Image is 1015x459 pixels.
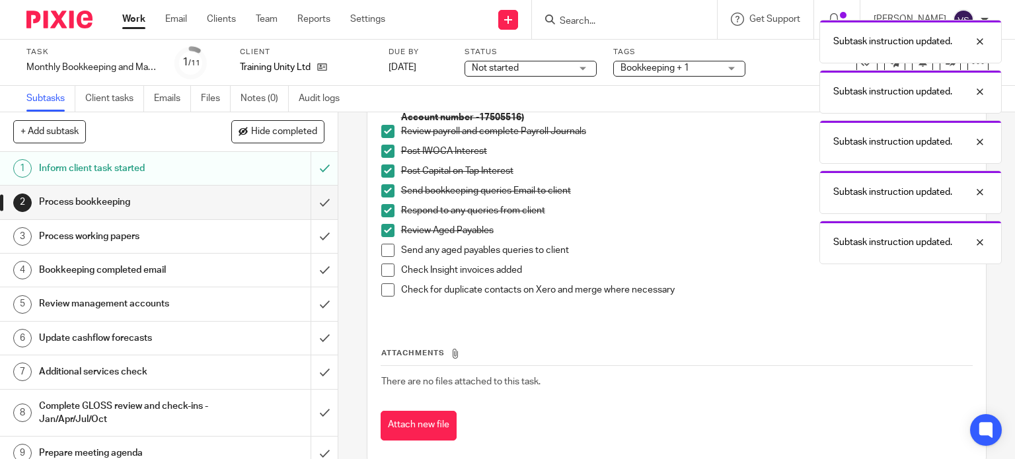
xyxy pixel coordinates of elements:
h1: Process bookkeeping [39,192,211,212]
h1: Additional services check [39,362,211,382]
p: Subtask instruction updated. [833,236,952,249]
a: Subtasks [26,86,75,112]
p: Respond to any queries from client [401,204,973,217]
p: Send bookkeeping queries Email to client [401,184,973,197]
img: svg%3E [953,9,974,30]
div: 1 [182,55,200,70]
span: Not started [472,63,519,73]
button: Attach new file [381,411,457,441]
h1: Review management accounts [39,294,211,314]
p: Subtask instruction updated. [833,35,952,48]
p: Review payroll and complete Payroll Journals [401,125,973,138]
div: 1 [13,159,32,178]
p: Post IWOCA Interest [401,145,973,158]
div: 2 [13,194,32,212]
h1: Process working papers [39,227,211,246]
h1: Update cashflow forecasts [39,328,211,348]
p: Send any aged payables queries to client [401,244,973,257]
div: 5 [13,295,32,314]
span: [DATE] [389,63,416,72]
a: Settings [350,13,385,26]
a: Files [201,86,231,112]
a: Team [256,13,278,26]
span: Hide completed [251,127,317,137]
a: Audit logs [299,86,350,112]
h1: Inform client task started [39,159,211,178]
a: Work [122,13,145,26]
div: 7 [13,363,32,381]
div: 3 [13,227,32,246]
h1: Complete GLOSS review and check-ins - Jan/Apr/Jul/Oct [39,396,211,430]
div: Monthly Bookkeeping and Management Accounts - Training Unity [26,61,159,74]
p: Subtask instruction updated. [833,186,952,199]
p: Check for duplicate contacts on Xero and merge where necessary [401,283,973,297]
button: Hide completed [231,120,324,143]
a: Client tasks [85,86,144,112]
div: 6 [13,329,32,347]
p: Check Insight invoices added [401,264,973,277]
label: Client [240,47,372,57]
a: Clients [207,13,236,26]
span: There are no files attached to this task. [381,377,541,386]
h1: Bookkeeping completed email [39,260,211,280]
a: Email [165,13,187,26]
button: + Add subtask [13,120,86,143]
a: Reports [297,13,330,26]
label: Due by [389,47,448,57]
small: /11 [188,59,200,67]
img: Pixie [26,11,93,28]
label: Task [26,47,159,57]
label: Status [465,47,597,57]
p: Subtask instruction updated. [833,85,952,98]
p: Review Aged Payables [401,224,973,237]
div: 4 [13,261,32,279]
p: Training Unity Ltd [240,61,311,74]
a: Notes (0) [241,86,289,112]
div: 8 [13,404,32,422]
p: Post Capital on Tap Interest [401,164,973,178]
p: Subtask instruction updated. [833,135,952,149]
a: Emails [154,86,191,112]
span: Attachments [381,349,445,357]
